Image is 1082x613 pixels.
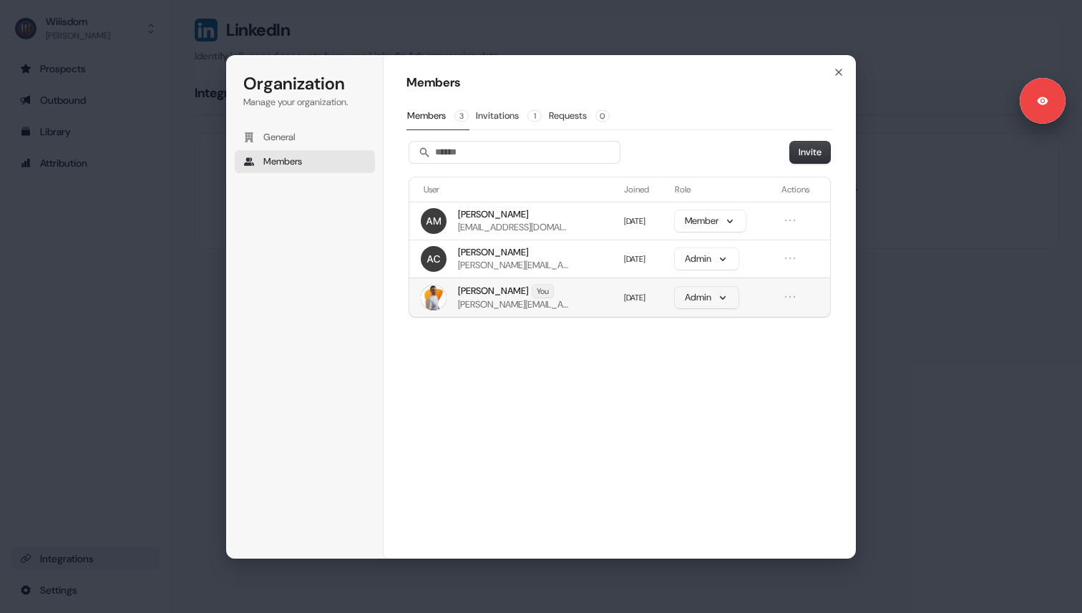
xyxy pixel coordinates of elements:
span: 1 [527,110,542,122]
button: Open menu [781,212,799,229]
th: Role [669,177,776,202]
th: User [409,177,618,202]
button: Requests [548,102,610,129]
button: Admin [675,248,739,270]
span: [PERSON_NAME] [458,208,529,221]
th: Actions [776,177,830,202]
span: [PERSON_NAME] [458,246,529,259]
span: [PERSON_NAME][EMAIL_ADDRESS][DOMAIN_NAME] [458,298,571,311]
button: Open menu [781,288,799,305]
button: General [235,126,375,149]
button: Invitations [475,102,542,129]
span: [DATE] [624,254,645,264]
span: Members [263,155,302,168]
span: 0 [595,110,610,122]
span: [PERSON_NAME][EMAIL_ADDRESS][DOMAIN_NAME] [458,259,571,272]
span: 3 [454,110,469,122]
th: Joined [618,177,669,202]
button: Invite [790,142,830,163]
h1: Organization [243,72,366,95]
span: [EMAIL_ADDRESS][DOMAIN_NAME] [458,221,571,234]
button: Member [675,210,746,232]
input: Search [409,142,620,163]
button: Admin [675,287,739,308]
span: You [532,285,553,298]
span: [DATE] [624,293,645,303]
img: Tony SANSICO [421,285,447,310]
img: Ailsa Mraihi [421,208,447,234]
h1: Members [406,74,833,92]
p: Manage your organization. [243,96,366,109]
button: Members [235,150,375,173]
span: [PERSON_NAME] [458,285,529,298]
span: General [263,131,296,144]
button: Members [406,102,469,130]
span: [DATE] [624,216,645,226]
img: Antoine CORBISET [421,246,447,272]
button: Open menu [781,250,799,267]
